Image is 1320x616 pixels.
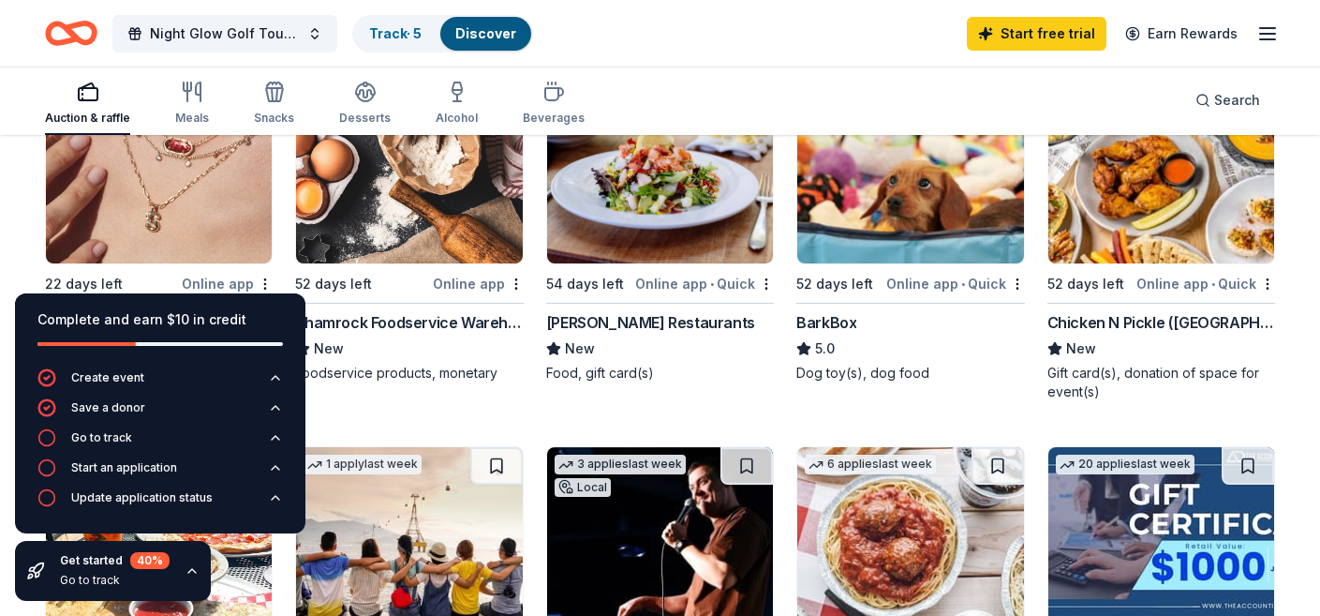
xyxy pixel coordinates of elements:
button: Go to track [37,428,283,458]
button: Search [1180,82,1275,119]
div: Online app [182,272,273,295]
span: 5.0 [815,338,835,360]
a: Image for Chicken N Pickle (Glendale)1 applylast weekLocal52 days leftOnline app•QuickChicken N P... [1047,84,1275,401]
button: Desserts [339,73,391,135]
a: Home [45,11,97,55]
button: Snacks [254,73,294,135]
img: Image for BarkBox [797,85,1023,263]
div: Online app [433,272,524,295]
span: Search [1214,89,1260,112]
span: • [1211,277,1215,292]
div: Online app Quick [1136,272,1275,295]
div: Complete and earn $10 in credit [37,308,283,331]
a: Earn Rewards [1114,17,1249,51]
a: Image for Kendra ScottTop rated9 applieslast week22 days leftOnline app[PERSON_NAME]4.7Jewelry pr... [45,84,273,401]
div: 6 applies last week [805,455,936,474]
div: Go to track [71,430,132,445]
div: 52 days left [295,273,372,295]
span: • [961,277,965,292]
a: Image for Shamrock Foodservice WarehouseLocal52 days leftOnline appShamrock Foodservice Warehouse... [295,84,523,383]
button: Beverages [523,73,585,135]
div: 52 days left [796,273,873,295]
div: 1 apply last week [304,455,422,474]
div: Auction & raffle [45,111,130,126]
div: 40 % [130,552,170,569]
button: Create event [37,368,283,398]
button: Save a donor [37,398,283,428]
div: Create event [71,370,144,385]
div: Foodservice products, monetary [295,364,523,383]
button: Night Glow Golf Tournament [112,15,337,53]
span: Night Glow Golf Tournament [150,23,300,45]
img: Image for Kendra Scott [46,85,272,263]
div: 3 applies last week [555,455,686,474]
div: 22 days left [45,273,123,295]
div: 20 applies last week [1056,455,1194,474]
div: Start an application [71,460,177,475]
div: Meals [175,111,209,126]
a: Image for BarkBoxTop rated19 applieslast week52 days leftOnline app•QuickBarkBox5.0Dog toy(s), do... [796,84,1024,383]
div: Online app Quick [886,272,1025,295]
span: New [565,338,595,360]
div: Desserts [339,111,391,126]
div: Alcohol [436,111,478,126]
div: Chicken N Pickle ([GEOGRAPHIC_DATA]) [1047,311,1275,334]
span: New [1066,338,1096,360]
a: Discover [455,25,516,41]
button: Update application status [37,488,283,518]
div: Beverages [523,111,585,126]
div: [PERSON_NAME] Restaurants [546,311,755,334]
img: Image for Cameron Mitchell Restaurants [547,85,773,263]
a: Track· 5 [369,25,422,41]
div: BarkBox [796,311,856,334]
div: Get started [60,552,170,569]
div: Dog toy(s), dog food [796,364,1024,383]
a: Start free trial [967,17,1106,51]
button: Meals [175,73,209,135]
div: Food, gift card(s) [546,364,774,383]
div: 52 days left [1047,273,1124,295]
button: Start an application [37,458,283,488]
div: Go to track [60,573,170,588]
div: Save a donor [71,400,145,415]
div: Local [555,478,611,497]
div: Gift card(s), donation of space for event(s) [1047,364,1275,401]
div: Shamrock Foodservice Warehouse [295,311,523,334]
div: Online app Quick [635,272,774,295]
div: 54 days left [546,273,624,295]
span: New [314,338,344,360]
div: Update application status [71,490,213,505]
button: Track· 5Discover [352,15,533,53]
span: • [710,277,714,292]
img: Image for Shamrock Foodservice Warehouse [296,85,522,263]
img: Image for Chicken N Pickle (Glendale) [1048,85,1274,263]
button: Auction & raffle [45,73,130,135]
button: Alcohol [436,73,478,135]
a: Image for Cameron Mitchell Restaurants1 applylast week54 days leftOnline app•Quick[PERSON_NAME] R... [546,84,774,383]
div: Snacks [254,111,294,126]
